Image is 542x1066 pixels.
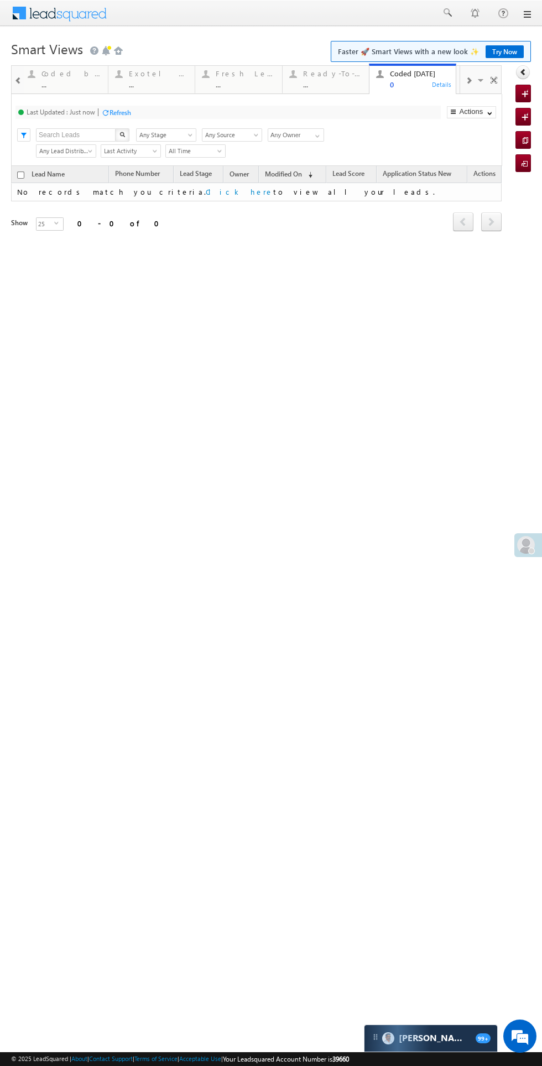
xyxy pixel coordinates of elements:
[162,341,201,356] em: Submit
[11,183,502,201] td: No records match you criteria. to view all your leads.
[268,128,323,142] div: Owner Filter
[71,1055,87,1062] a: About
[14,102,202,331] textarea: Type your message and click 'Submit'
[41,80,101,89] div: ...
[58,58,186,72] div: Leave a message
[453,212,473,231] span: prev
[447,106,496,118] button: Actions
[36,144,96,158] a: Any Lead Distribution
[332,1055,349,1063] span: 39660
[453,214,473,231] a: prev
[216,69,275,78] div: Fresh Leads
[369,64,456,95] a: Coded [DATE]0Details
[265,170,302,178] span: Modified On
[481,214,502,231] a: next
[11,218,27,228] div: Show
[110,108,131,117] div: Refresh
[110,168,165,182] a: Phone Number
[481,212,502,231] span: next
[179,1055,221,1062] a: Acceptable Use
[165,144,226,158] a: All Time
[27,108,95,116] div: Last Updated : Just now
[259,168,318,182] a: Modified On (sorted descending)
[303,80,363,89] div: ...
[101,146,157,156] span: Last Activity
[468,168,501,182] span: Actions
[230,170,249,178] span: Owner
[19,58,46,72] img: d_60004797649_company_0_60004797649
[202,128,262,142] a: Any Source
[268,128,324,142] input: Type to Search
[202,130,258,140] span: Any Source
[115,169,160,178] span: Phone Number
[89,1055,133,1062] a: Contact Support
[108,66,196,93] a: Exotel IVR 2.0...
[390,69,449,78] div: Coded [DATE]
[26,168,70,183] a: Lead Name
[216,80,275,89] div: ...
[206,187,273,196] a: Click here
[101,144,161,158] a: Last Activity
[431,79,452,89] div: Details
[332,169,364,178] span: Lead Score
[304,170,312,179] span: (sorted descending)
[303,69,363,78] div: Ready-To-Close View
[174,168,217,182] a: Lead Stage
[36,144,95,158] div: Lead Distribution Filter
[364,1025,498,1052] div: carter-dragCarter[PERSON_NAME]99+
[136,128,196,142] a: Any Stage
[338,46,524,57] span: Faster 🚀 Smart Views with a new look ✨
[371,1033,380,1042] img: carter-drag
[77,217,166,230] div: 0 - 0 of 0
[327,168,370,182] a: Lead Score
[17,171,24,179] input: Check all records
[137,130,192,140] span: Any Stage
[134,1055,178,1062] a: Terms of Service
[383,169,451,178] span: Application Status New
[11,1054,349,1064] span: © 2025 LeadSquared | | | | |
[20,66,108,93] a: Coded but no Recording...
[41,69,101,78] div: Coded but no Recording
[282,66,370,93] a: Ready-To-Close View...
[202,128,262,142] div: Lead Source Filter
[136,128,196,142] div: Lead Stage Filter
[195,66,283,93] a: Fresh Leads...
[309,129,323,140] a: Show All Items
[37,146,92,156] span: Any Lead Distribution
[54,221,63,226] span: select
[476,1033,491,1043] span: 99+
[180,169,212,178] span: Lead Stage
[166,146,222,156] span: All Time
[181,6,208,32] div: Minimize live chat window
[223,1055,349,1063] span: Your Leadsquared Account Number is
[486,45,524,58] a: Try Now
[377,168,457,182] a: Application Status New
[129,69,189,78] div: Exotel IVR 2.0
[11,40,83,58] span: Smart Views
[129,80,189,89] div: ...
[37,218,54,230] span: 25
[119,132,125,137] img: Search
[36,128,116,142] input: Search Leads
[390,80,449,89] div: 0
